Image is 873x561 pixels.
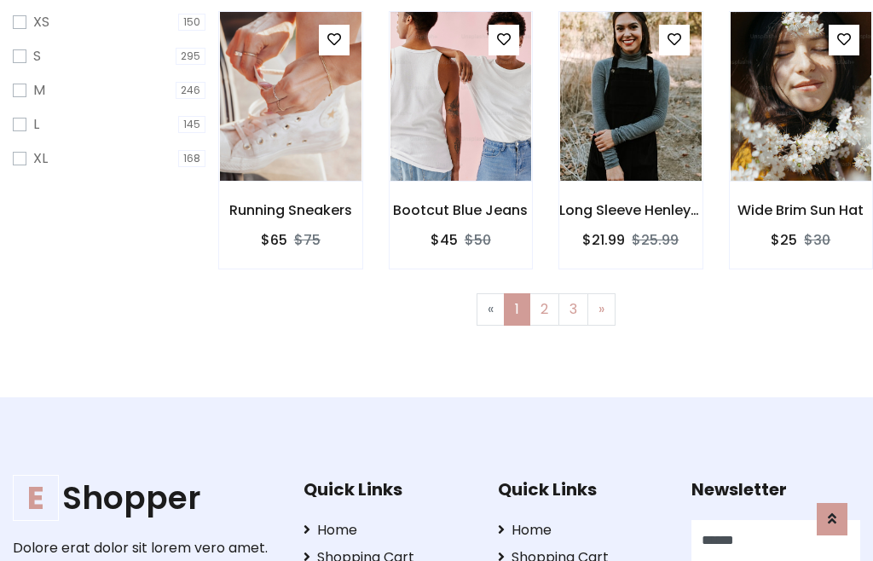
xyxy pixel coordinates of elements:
a: 2 [529,293,559,326]
span: 168 [178,150,205,167]
a: 1 [504,293,530,326]
h6: $65 [261,232,287,248]
h5: Quick Links [304,479,472,500]
label: L [33,114,39,135]
a: 3 [558,293,588,326]
a: EShopper [13,479,277,518]
label: XS [33,12,49,32]
a: Next [587,293,616,326]
span: 295 [176,48,205,65]
span: 145 [178,116,205,133]
del: $25.99 [632,230,679,250]
h6: $45 [431,232,458,248]
del: $30 [804,230,830,250]
del: $50 [465,230,491,250]
label: M [33,80,45,101]
h6: Long Sleeve Henley T-Shirt [559,202,702,218]
a: Home [498,520,667,541]
h6: Running Sneakers [219,202,362,218]
h5: Newsletter [691,479,860,500]
h6: Wide Brim Sun Hat [730,202,873,218]
h5: Quick Links [498,479,667,500]
a: Home [304,520,472,541]
label: XL [33,148,48,169]
del: $75 [294,230,321,250]
label: S [33,46,41,67]
h1: Shopper [13,479,277,518]
h6: $21.99 [582,232,625,248]
span: 150 [178,14,205,31]
h6: $25 [771,232,797,248]
nav: Page navigation [231,293,860,326]
span: E [13,475,59,521]
span: 246 [176,82,205,99]
h6: Bootcut Blue Jeans [390,202,533,218]
span: » [598,299,604,319]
